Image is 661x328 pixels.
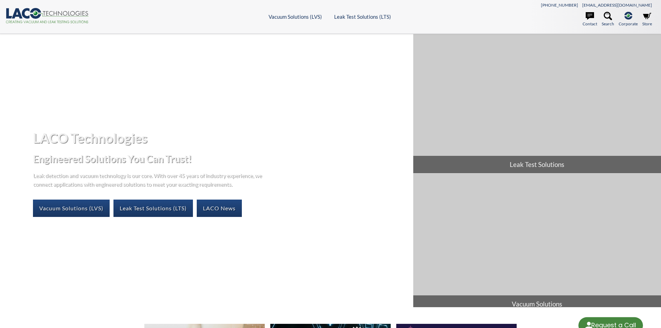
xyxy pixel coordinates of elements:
[413,156,661,173] span: Leak Test Solutions
[642,12,652,27] a: Store
[197,200,242,217] a: LACO News
[602,12,614,27] a: Search
[33,200,110,217] a: Vacuum Solutions (LVS)
[269,14,322,20] a: Vacuum Solutions (LVS)
[413,34,661,173] a: Leak Test Solutions
[583,12,597,27] a: Contact
[113,200,193,217] a: Leak Test Solutions (LTS)
[619,20,638,27] span: Corporate
[413,174,661,313] a: Vacuum Solutions
[541,2,578,8] a: [PHONE_NUMBER]
[33,152,407,165] h2: Engineered Solutions You Can Trust!
[33,171,265,188] p: Leak detection and vacuum technology is our core. With over 45 years of industry experience, we c...
[33,129,407,146] h1: LACO Technologies
[413,295,661,313] span: Vacuum Solutions
[334,14,391,20] a: Leak Test Solutions (LTS)
[582,2,652,8] a: [EMAIL_ADDRESS][DOMAIN_NAME]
